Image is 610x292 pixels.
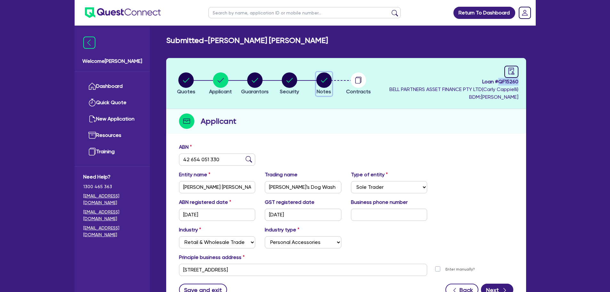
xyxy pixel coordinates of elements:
img: quick-quote [88,99,96,106]
span: Loan # QF15260 [389,78,518,86]
span: BDM: [PERSON_NAME] [389,93,518,101]
span: Contracts [346,88,371,95]
h2: Submitted - [PERSON_NAME] [PERSON_NAME] [166,36,328,45]
button: Contracts [346,72,371,96]
label: Enter manually? [445,266,475,272]
span: Security [280,88,299,95]
img: new-application [88,115,96,123]
span: 1300 465 363 [83,183,141,190]
span: Quotes [177,88,195,95]
img: step-icon [179,113,194,129]
a: New Application [83,111,141,127]
span: Need Help? [83,173,141,181]
label: Industry type [265,226,299,234]
img: icon-menu-close [83,37,95,49]
a: Return To Dashboard [453,7,515,19]
img: abn-lookup icon [246,156,252,163]
a: [EMAIL_ADDRESS][DOMAIN_NAME] [83,193,141,206]
span: audit [508,68,515,75]
input: Search by name, application ID or mobile number... [208,7,401,18]
button: Quotes [177,72,196,96]
span: Guarantors [241,88,269,95]
a: Resources [83,127,141,144]
span: BELL PARTNERS ASSET FINANCE PTY LTD ( Carly Cappielli ) [389,86,518,92]
img: resources [88,131,96,139]
a: [EMAIL_ADDRESS][DOMAIN_NAME] [83,209,141,222]
label: Industry [179,226,201,234]
button: Security [280,72,299,96]
a: Quick Quote [83,95,141,111]
a: Training [83,144,141,160]
label: Type of entity [351,171,388,179]
label: Entity name [179,171,210,179]
img: quest-connect-logo-blue [85,7,161,18]
label: ABN registered date [179,198,231,206]
input: DD / MM / YYYY [265,209,341,221]
a: Dropdown toggle [516,4,533,21]
button: Guarantors [241,72,269,96]
button: Notes [316,72,332,96]
span: Notes [317,88,331,95]
h2: Applicant [201,115,236,127]
label: ABN [179,143,192,151]
a: Dashboard [83,78,141,95]
label: Principle business address [179,254,245,261]
button: Applicant [209,72,232,96]
span: Welcome [PERSON_NAME] [82,57,142,65]
label: Business phone number [351,198,408,206]
input: DD / MM / YYYY [179,209,256,221]
a: [EMAIL_ADDRESS][DOMAIN_NAME] [83,225,141,238]
img: training [88,148,96,155]
label: GST registered date [265,198,314,206]
label: Trading name [265,171,297,179]
span: Applicant [209,88,232,95]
